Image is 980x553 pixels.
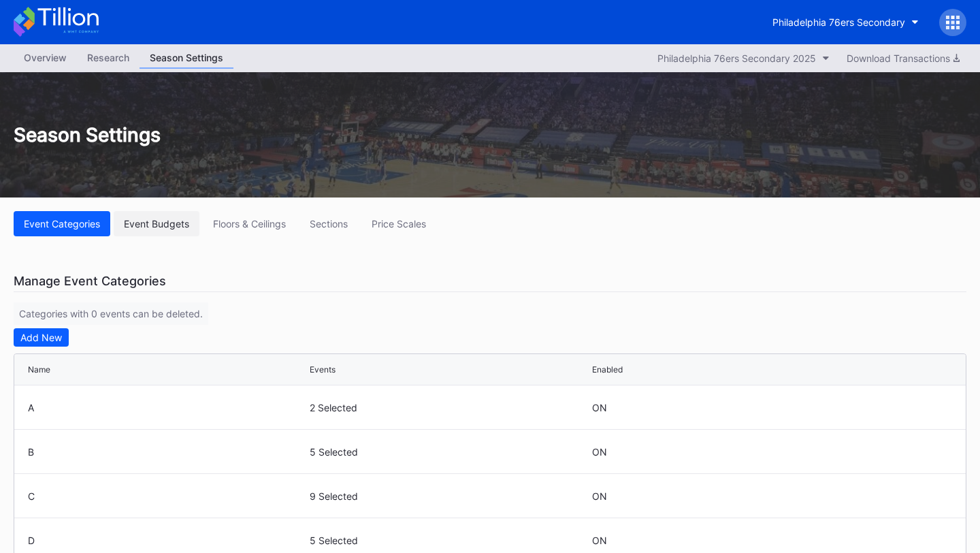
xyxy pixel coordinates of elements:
[203,211,296,236] button: Floors & Ceilings
[14,270,966,292] div: Manage Event Categories
[651,49,836,67] button: Philadelphia 76ers Secondary 2025
[310,364,336,375] div: Events
[310,490,588,502] div: 9 Selected
[14,328,69,347] button: Add New
[77,48,140,69] a: Research
[310,535,588,546] div: 5 Selected
[592,364,623,375] div: Enabled
[772,16,905,28] div: Philadelphia 76ers Secondary
[310,218,348,230] div: Sections
[14,48,77,67] div: Overview
[310,402,588,413] div: 2 Selected
[20,332,62,343] div: Add New
[592,446,607,458] div: ON
[24,218,100,230] div: Event Categories
[28,364,50,375] div: Name
[14,302,208,325] div: Categories with 0 events can be deleted.
[28,446,306,458] div: B
[310,446,588,458] div: 5 Selected
[762,10,929,35] button: Philadelphia 76ers Secondary
[372,218,426,230] div: Price Scales
[657,52,816,64] div: Philadelphia 76ers Secondary 2025
[114,211,199,236] button: Event Budgets
[77,48,140,67] div: Research
[28,490,306,502] div: C
[592,490,607,502] div: ON
[592,535,607,546] div: ON
[847,52,960,64] div: Download Transactions
[14,211,110,236] button: Event Categories
[14,48,77,69] a: Overview
[140,48,233,69] a: Season Settings
[840,49,966,67] button: Download Transactions
[28,402,306,413] div: A
[28,535,306,546] div: D
[213,218,286,230] div: Floors & Ceilings
[299,211,358,236] button: Sections
[592,402,607,413] div: ON
[361,211,436,236] button: Price Scales
[124,218,189,230] div: Event Budgets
